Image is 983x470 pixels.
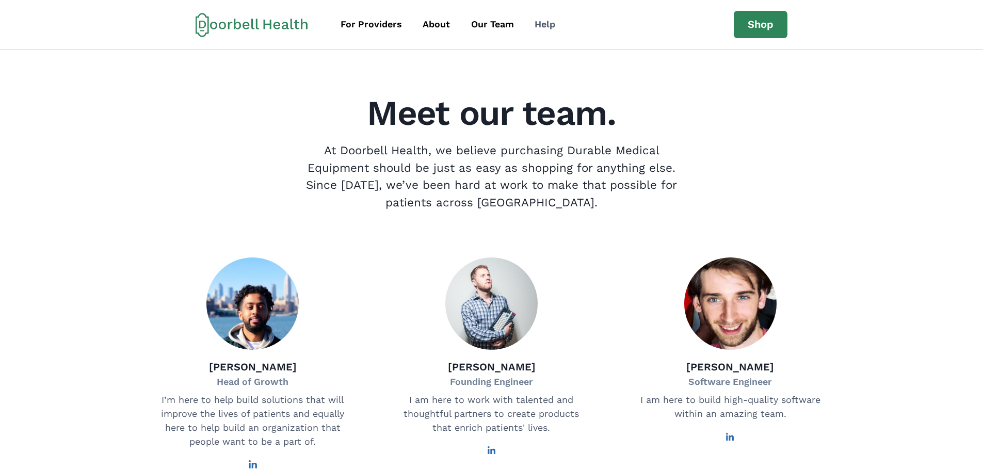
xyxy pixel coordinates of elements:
a: About [413,13,459,36]
p: [PERSON_NAME] [686,359,774,375]
a: For Providers [331,13,411,36]
img: Agustín Brandoni [684,257,777,350]
a: Help [525,13,565,36]
p: I am here to work with talented and thoughtful partners to create products that enrich patients' ... [399,393,584,435]
img: Fadhi Ali [206,257,299,350]
a: Our Team [462,13,523,36]
a: Shop [734,11,787,39]
div: About [423,18,450,31]
p: Founding Engineer [448,375,536,389]
div: For Providers [341,18,402,31]
div: Help [535,18,555,31]
p: At Doorbell Health, we believe purchasing Durable Medical Equipment should be just as easy as sho... [297,142,686,211]
p: I am here to build high-quality software within an amazing team. [638,393,823,421]
p: Head of Growth [209,375,297,389]
p: [PERSON_NAME] [209,359,297,375]
h2: Meet our team. [140,96,843,131]
p: [PERSON_NAME] [448,359,536,375]
div: Our Team [471,18,514,31]
p: I’m here to help build solutions that will improve the lives of patients and equally here to help... [160,393,345,449]
img: Drew Baumann [445,257,538,350]
p: Software Engineer [686,375,774,389]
